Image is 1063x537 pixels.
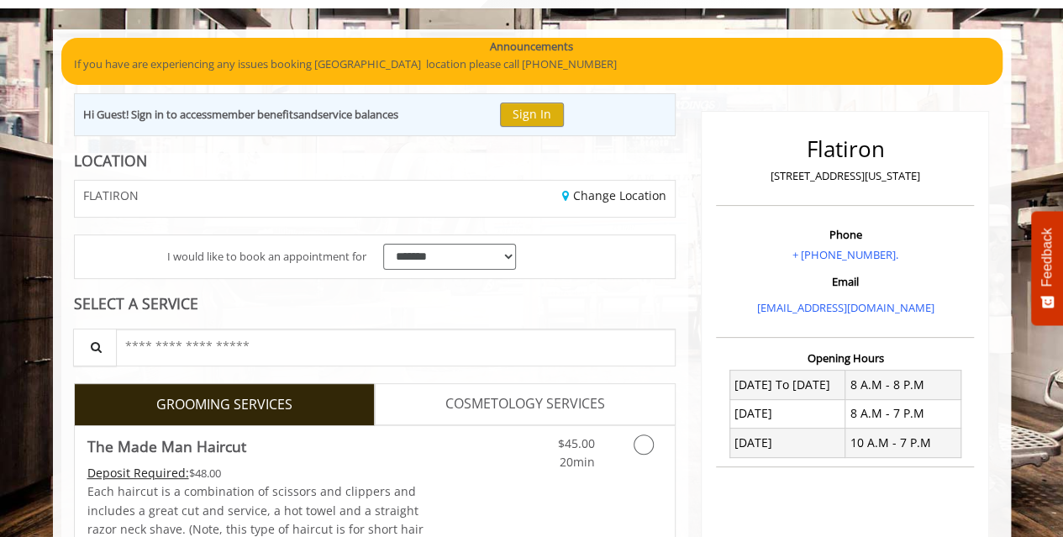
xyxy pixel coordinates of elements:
[74,55,990,73] p: If you have are experiencing any issues booking [GEOGRAPHIC_DATA] location please call [PHONE_NUM...
[87,464,425,482] div: $48.00
[87,465,189,481] span: This service needs some Advance to be paid before we block your appointment
[318,107,398,122] b: service balances
[792,247,898,262] a: + [PHONE_NUMBER].
[720,137,970,161] h2: Flatiron
[74,296,676,312] div: SELECT A SERVICE
[559,454,594,470] span: 20min
[74,150,147,171] b: LOCATION
[212,107,298,122] b: member benefits
[490,38,573,55] b: Announcements
[557,435,594,451] span: $45.00
[729,429,845,457] td: [DATE]
[720,167,970,185] p: [STREET_ADDRESS][US_STATE]
[845,371,961,399] td: 8 A.M - 8 P.M
[729,371,845,399] td: [DATE] To [DATE]
[729,399,845,428] td: [DATE]
[83,106,398,124] div: Hi Guest! Sign in to access and
[83,189,139,202] span: FLATIRON
[500,103,564,127] button: Sign In
[1039,228,1055,287] span: Feedback
[756,300,934,315] a: [EMAIL_ADDRESS][DOMAIN_NAME]
[716,352,974,364] h3: Opening Hours
[720,276,970,287] h3: Email
[562,187,666,203] a: Change Location
[73,329,117,366] button: Service Search
[720,229,970,240] h3: Phone
[1031,211,1063,325] button: Feedback - Show survey
[845,399,961,428] td: 8 A.M - 7 P.M
[87,434,246,458] b: The Made Man Haircut
[445,393,605,415] span: COSMETOLOGY SERVICES
[156,394,292,416] span: GROOMING SERVICES
[167,248,366,266] span: I would like to book an appointment for
[845,429,961,457] td: 10 A.M - 7 P.M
